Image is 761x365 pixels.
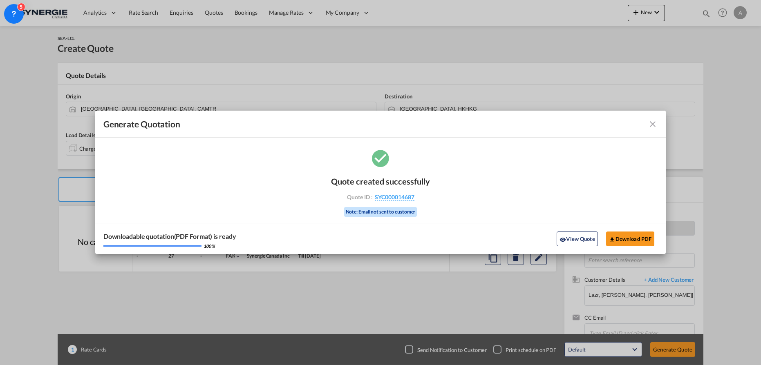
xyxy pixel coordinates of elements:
[557,231,598,246] button: icon-eyeView Quote
[609,236,616,243] md-icon: icon-download
[103,119,180,129] span: Generate Quotation
[344,207,417,217] div: Note: Email not sent to customer
[331,176,430,186] div: Quote created successfully
[333,194,428,201] div: Quote ID :
[95,111,666,254] md-dialog: Generate Quotation Quote ...
[375,194,414,201] span: SYC000014687
[560,236,566,243] md-icon: icon-eye
[103,232,236,241] div: Downloadable quotation(PDF Format) is ready
[648,119,658,129] md-icon: icon-close fg-AAA8AD cursor m-0
[606,231,655,246] button: Download PDF
[370,148,391,168] md-icon: icon-checkbox-marked-circle
[204,243,215,249] div: 100 %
